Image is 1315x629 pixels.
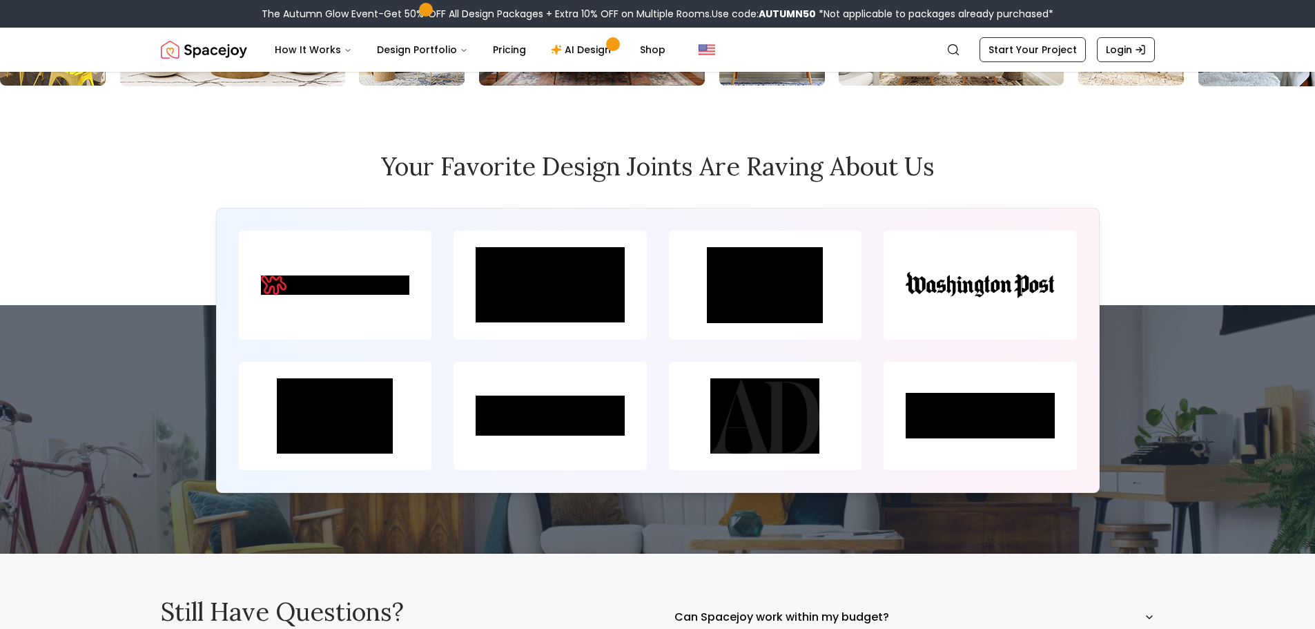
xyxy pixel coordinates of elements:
a: Start Your Project [980,37,1086,62]
h2: Your favorite design joints are raving about us [161,153,1155,180]
a: Spacejoy [161,36,247,64]
nav: Global [161,28,1155,72]
img: spacejoy happy customer [669,362,862,470]
h2: Still have questions? [161,598,641,626]
nav: Main [264,36,676,64]
a: Shop [629,36,676,64]
button: Design Portfolio [366,36,479,64]
img: spacejoy happy customer [239,231,432,339]
button: How It Works [264,36,363,64]
b: AUTUMN50 [759,7,816,21]
a: AI Design [540,36,626,64]
img: spacejoy happy customer [669,231,862,339]
img: spacejoy happy customer [454,231,647,339]
img: spacejoy happy customer [454,362,647,470]
img: spacejoy happy customer [239,362,432,470]
a: Login [1097,37,1155,62]
img: United States [699,41,715,58]
span: *Not applicable to packages already purchased* [816,7,1053,21]
img: spacejoy happy customer [884,231,1077,339]
div: The Autumn Glow Event-Get 50% OFF All Design Packages + Extra 10% OFF on Multiple Rooms. [262,7,1053,21]
a: Pricing [482,36,537,64]
img: Spacejoy Logo [161,36,247,64]
img: spacejoy happy customer [884,362,1077,470]
span: Use code: [712,7,816,21]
